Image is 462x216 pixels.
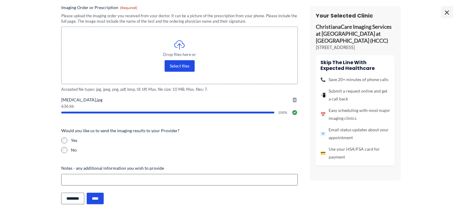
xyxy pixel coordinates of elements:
button: select files, imaging order or prescription(required) [165,60,195,72]
li: Submit a request online and get a call back [320,87,390,103]
li: Easy scheduling with most major imaging clinics [320,106,390,122]
label: Notes - any additional information you wish to provide [61,165,298,171]
span: (Required) [120,5,137,10]
li: Use your HSA/FSA card for payment [320,145,390,161]
label: No [71,147,298,153]
h3: Your Selected Clinic [316,12,395,19]
legend: Would you like us to send the imaging results to your Provider? [61,128,179,134]
div: Please upload the imaging order you received from your doctor. It can be a picture of the prescri... [61,13,298,24]
label: Imaging Order or Prescription [61,5,298,11]
p: ChristianaCare Imaging Services at [GEOGRAPHIC_DATA] at [GEOGRAPHIC_DATA] (HCCC) [316,24,395,44]
span: 📞 [320,76,326,83]
span: × [441,6,453,18]
span: Accepted file types: jpg, jpeg, png, pdf, bmp, tif, tiff, Max. file size: 10 MB, Max. files: 7. [61,87,298,92]
span: 📲 [320,91,326,99]
span: 📧 [320,130,326,138]
span: Drop files here or [74,52,285,57]
li: Email status updates about your appointment [320,126,390,142]
h4: Skip the line with Expected Healthcare [320,60,390,71]
span: [MEDICAL_DATA].jpg [61,97,298,103]
label: Yes [71,137,298,143]
span: 636 kb [61,104,298,108]
span: 📅 [320,110,326,118]
span: 100% [278,111,288,114]
p: [STREET_ADDRESS] [316,44,395,51]
li: Save 20+ minutes of phone calls [320,76,390,83]
span: 💳 [320,149,326,157]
